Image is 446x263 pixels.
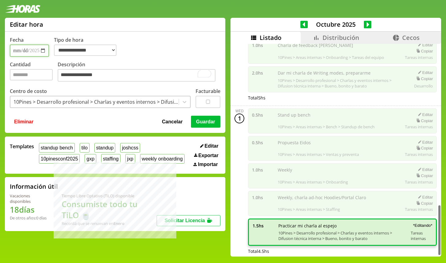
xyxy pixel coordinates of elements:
select: Tipo de hora [54,44,116,56]
div: Total 4.5 hs [248,248,437,254]
span: Templates [10,143,34,150]
div: Vacaciones disponibles [10,193,47,204]
button: gxp [85,154,96,164]
span: Distribución [322,33,359,42]
label: Fecha [10,37,24,43]
span: Exportar [198,153,219,158]
label: Cantidad [10,61,58,83]
button: Editar [198,143,220,149]
div: scrollable content [231,44,441,256]
div: 1 [234,114,244,123]
div: Wed [235,108,244,114]
button: Eliminar [12,116,35,127]
h1: 18 días [10,204,47,215]
div: De otros años: 0 días [10,215,47,221]
div: 10Pines > Desarrollo profesional > Charlas y eventos internos > Difusion técnica interna > Bueno,... [13,99,179,105]
textarea: To enrich screen reader interactions, please activate Accessibility in Grammarly extension settings [58,69,215,82]
b: Enero [113,221,124,226]
label: Facturable [196,88,220,95]
h1: Consumiste todo tu TiLO 🍵 [62,199,157,221]
span: Listado [260,33,281,42]
button: tilo [80,143,90,153]
div: Tiempo Libre Optativo (TiLO) disponible [62,193,157,199]
button: Guardar [191,116,220,127]
button: joshcss [120,143,140,153]
span: Cecos [402,33,420,42]
label: Descripción [58,61,220,83]
h2: Información útil [10,182,58,191]
button: Solicitar Licencia [157,215,220,226]
span: Importar [198,162,218,167]
label: Tipo de hora [54,37,121,57]
span: Octubre 2025 [308,20,364,29]
span: Editar [204,143,218,149]
button: staffing [101,154,120,164]
div: Total 5 hs [248,95,437,101]
button: standup [94,143,116,153]
button: 10pinesconf2025 [39,154,80,164]
button: Exportar [192,153,220,159]
label: Centro de costo [10,88,47,95]
span: Solicitar Licencia [165,218,205,223]
button: jxp [125,154,135,164]
button: weekly onboarding [140,154,185,164]
h1: Editar hora [10,20,43,29]
input: Cantidad [10,69,53,80]
button: standup bench [39,143,75,153]
img: logotipo [5,5,40,13]
button: Cancelar [160,116,185,127]
div: Recordá que se renuevan en [62,221,157,226]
